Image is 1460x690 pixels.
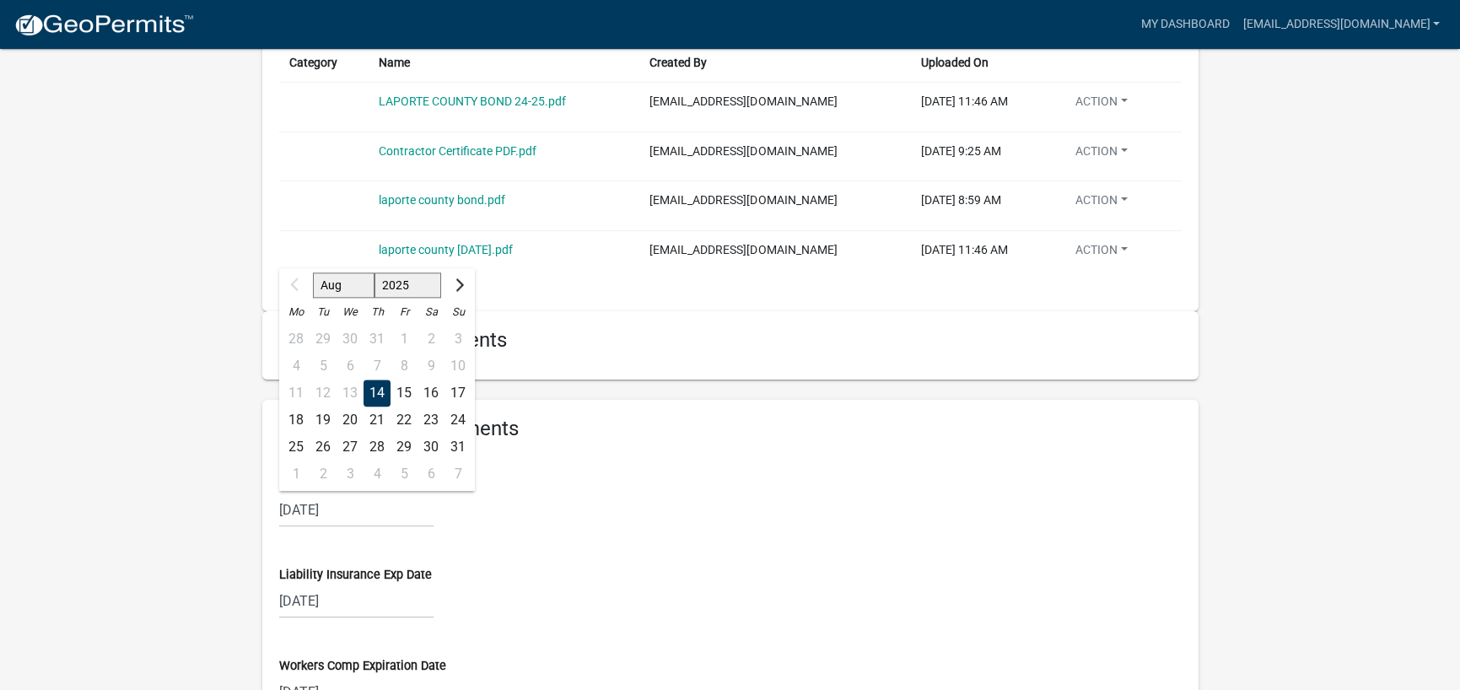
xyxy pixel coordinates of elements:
a: LAPORTE COUNTY BOND 24-25.pdf [379,94,566,108]
div: Sunday, August 31, 2025 [444,434,471,461]
div: Fr [391,299,418,326]
div: 3 [337,461,364,488]
th: Category [279,44,369,83]
div: 23 [418,407,444,434]
td: [DATE] 11:46 AM [911,83,1051,132]
div: Friday, September 5, 2025 [391,461,418,488]
div: Thursday, September 4, 2025 [364,461,391,488]
div: Sunday, August 24, 2025 [444,407,471,434]
td: [DATE] 8:59 AM [911,181,1051,231]
div: 7 [444,461,471,488]
h6: Registration Requirements [279,417,1182,441]
th: Created By [639,44,911,83]
a: laporte county bond.pdf [379,193,505,207]
div: Saturday, August 23, 2025 [418,407,444,434]
div: 17 [444,380,471,407]
div: Tuesday, August 26, 2025 [310,434,337,461]
div: 24 [444,407,471,434]
button: Action [1062,241,1141,266]
td: [DATE] 9:25 AM [911,132,1051,181]
td: [EMAIL_ADDRESS][DOMAIN_NAME] [639,83,911,132]
div: Th [364,299,391,326]
label: Liability Insurance Exp Date [279,569,432,581]
button: Action [1062,93,1141,117]
td: [EMAIL_ADDRESS][DOMAIN_NAME] [639,181,911,231]
div: 5 [391,461,418,488]
div: We [337,299,364,326]
div: Tuesday, August 19, 2025 [310,407,337,434]
div: 28 [364,434,391,461]
td: [EMAIL_ADDRESS][DOMAIN_NAME] [639,132,911,181]
a: [EMAIL_ADDRESS][DOMAIN_NAME] [1236,8,1447,40]
select: Select month [313,273,374,299]
div: 16 [418,380,444,407]
td: [EMAIL_ADDRESS][DOMAIN_NAME] [639,230,911,279]
div: 20 [337,407,364,434]
button: Action [1062,191,1141,216]
div: Sa [418,299,444,326]
div: Saturday, September 6, 2025 [418,461,444,488]
div: 27 [337,434,364,461]
td: [DATE] 11:46 AM [911,230,1051,279]
div: 1 [283,461,310,488]
div: 15 [391,380,418,407]
th: Name [369,44,640,83]
div: 29 [391,434,418,461]
input: mm/dd/yyyy [279,493,434,527]
div: Friday, August 29, 2025 [391,434,418,461]
div: Friday, August 15, 2025 [391,380,418,407]
div: Monday, August 18, 2025 [283,407,310,434]
div: Thursday, August 21, 2025 [364,407,391,434]
div: Su [444,299,471,326]
div: Saturday, August 16, 2025 [418,380,444,407]
th: Uploaded On [911,44,1051,83]
div: 25 [283,434,310,461]
div: Mo [283,299,310,326]
div: Thursday, August 28, 2025 [364,434,391,461]
div: Wednesday, September 3, 2025 [337,461,364,488]
div: Sunday, August 17, 2025 [444,380,471,407]
a: My Dashboard [1134,8,1236,40]
select: Select year [374,273,441,299]
label: Workers Comp Expiration Date [279,660,446,672]
div: Monday, August 25, 2025 [283,434,310,461]
a: Contractor Certificate PDF.pdf [379,144,536,158]
div: Wednesday, August 20, 2025 [337,407,364,434]
div: Wednesday, August 27, 2025 [337,434,364,461]
div: Tuesday, September 2, 2025 [310,461,337,488]
div: 4 [364,461,391,488]
div: 14 [364,380,391,407]
div: Thursday, August 14, 2025 [364,380,391,407]
div: 30 [418,434,444,461]
div: 31 [444,434,471,461]
div: Monday, September 1, 2025 [283,461,310,488]
input: mm/dd/yyyy [279,584,434,618]
div: 18 [283,407,310,434]
div: 2 [310,461,337,488]
h6: Contractor Requirements [279,328,1182,353]
button: Action [1062,143,1141,167]
div: 21 [364,407,391,434]
div: Saturday, August 30, 2025 [418,434,444,461]
div: Friday, August 22, 2025 [391,407,418,434]
div: 22 [391,407,418,434]
button: Next month [447,272,467,299]
div: Tu [310,299,337,326]
div: 6 [418,461,444,488]
div: 26 [310,434,337,461]
a: laporte county [DATE].pdf [379,243,513,256]
div: 19 [310,407,337,434]
div: Sunday, September 7, 2025 [444,461,471,488]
